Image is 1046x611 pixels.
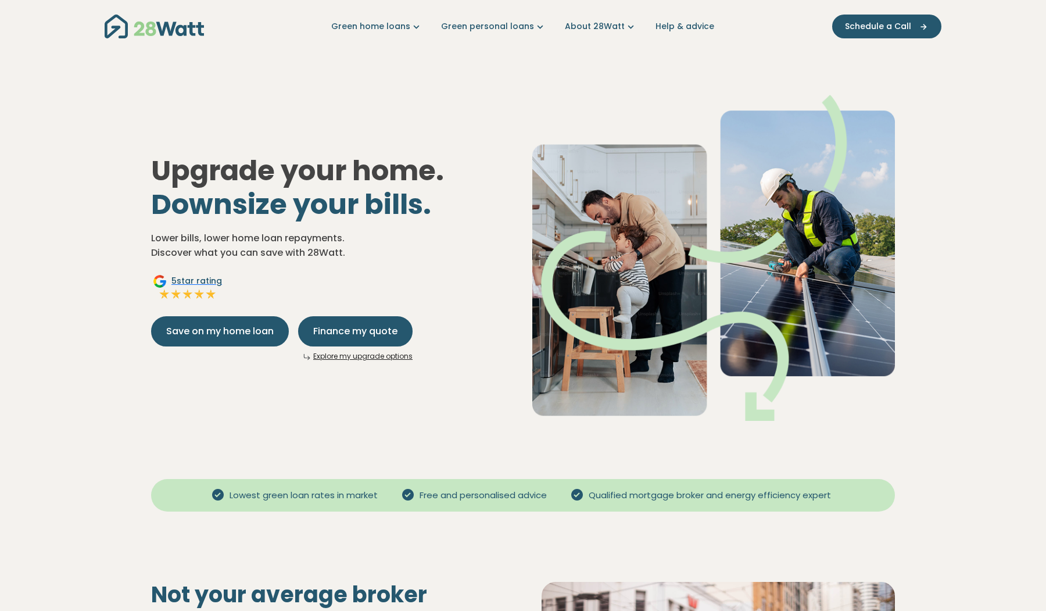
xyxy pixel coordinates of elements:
h1: Upgrade your home. [151,154,514,221]
span: 5 star rating [171,275,222,287]
p: Lower bills, lower home loan repayments. Discover what you can save with 28Watt. [151,231,514,260]
a: Green personal loans [441,20,546,33]
img: Google [153,274,167,288]
img: Full star [182,288,194,300]
button: Save on my home loan [151,316,289,346]
h2: Not your average broker [151,581,504,608]
img: Full star [159,288,170,300]
img: Dad helping toddler [532,95,895,421]
a: Help & advice [655,20,714,33]
img: Full star [205,288,217,300]
img: Full star [170,288,182,300]
a: Explore my upgrade options [313,351,413,361]
span: Schedule a Call [845,20,911,33]
span: Free and personalised advice [415,489,551,502]
span: Qualified mortgage broker and energy efficiency expert [584,489,836,502]
span: Finance my quote [313,324,397,338]
a: Green home loans [331,20,422,33]
img: Full star [194,288,205,300]
span: Downsize your bills. [151,185,431,224]
nav: Main navigation [105,12,941,41]
span: Lowest green loan rates in market [225,489,382,502]
a: Google5star ratingFull starFull starFull starFull starFull star [151,274,224,302]
button: Finance my quote [298,316,413,346]
a: About 28Watt [565,20,637,33]
img: 28Watt [105,15,204,38]
button: Schedule a Call [832,15,941,38]
span: Save on my home loan [166,324,274,338]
